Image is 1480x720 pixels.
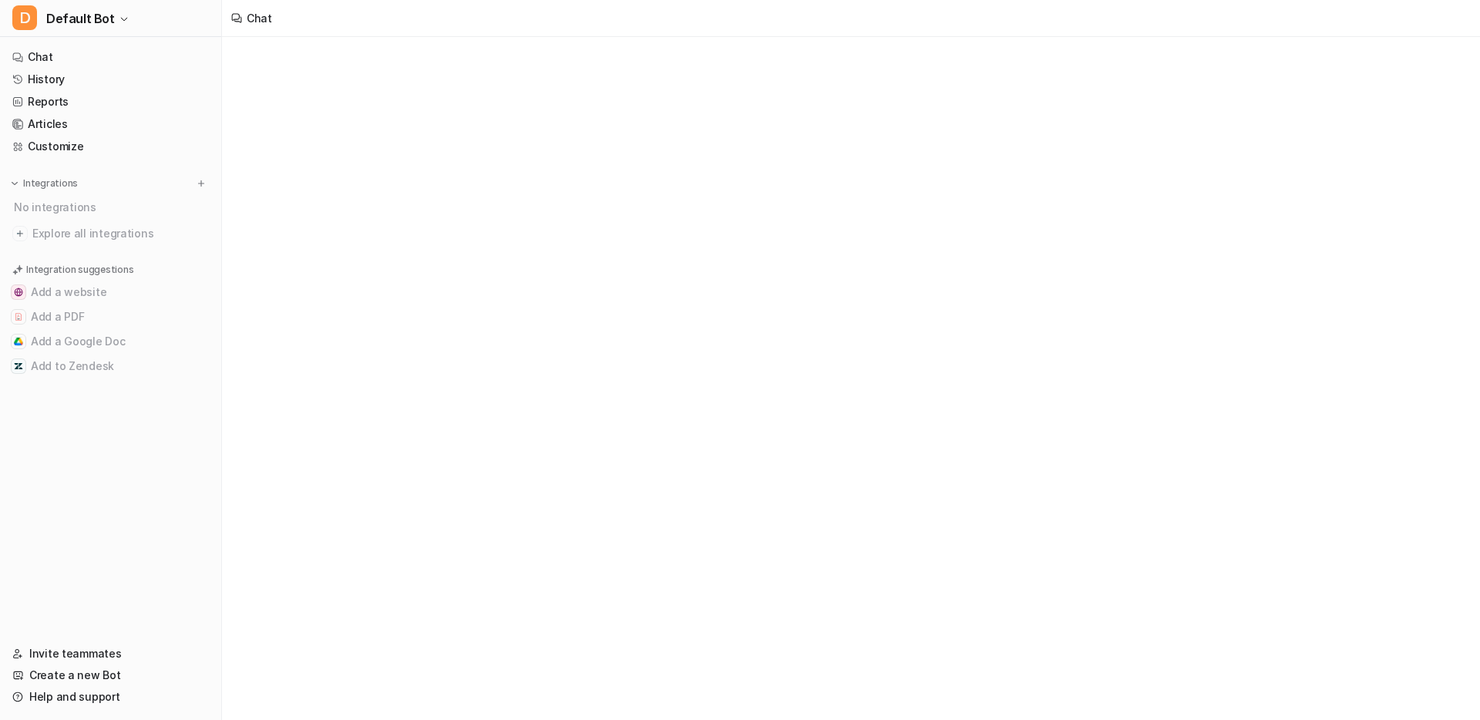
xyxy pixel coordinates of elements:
[6,329,215,354] button: Add a Google DocAdd a Google Doc
[12,226,28,241] img: explore all integrations
[6,643,215,664] a: Invite teammates
[6,176,82,191] button: Integrations
[14,312,23,321] img: Add a PDF
[26,263,133,277] p: Integration suggestions
[12,5,37,30] span: D
[6,686,215,708] a: Help and support
[196,178,207,189] img: menu_add.svg
[6,113,215,135] a: Articles
[6,136,215,157] a: Customize
[9,178,20,189] img: expand menu
[23,177,78,190] p: Integrations
[6,354,215,379] button: Add to ZendeskAdd to Zendesk
[6,46,215,68] a: Chat
[9,194,215,220] div: No integrations
[247,10,272,26] div: Chat
[6,69,215,90] a: History
[14,337,23,346] img: Add a Google Doc
[6,280,215,304] button: Add a websiteAdd a website
[14,362,23,371] img: Add to Zendesk
[6,91,215,113] a: Reports
[6,664,215,686] a: Create a new Bot
[6,304,215,329] button: Add a PDFAdd a PDF
[46,8,115,29] span: Default Bot
[6,223,215,244] a: Explore all integrations
[32,221,209,246] span: Explore all integrations
[14,288,23,297] img: Add a website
